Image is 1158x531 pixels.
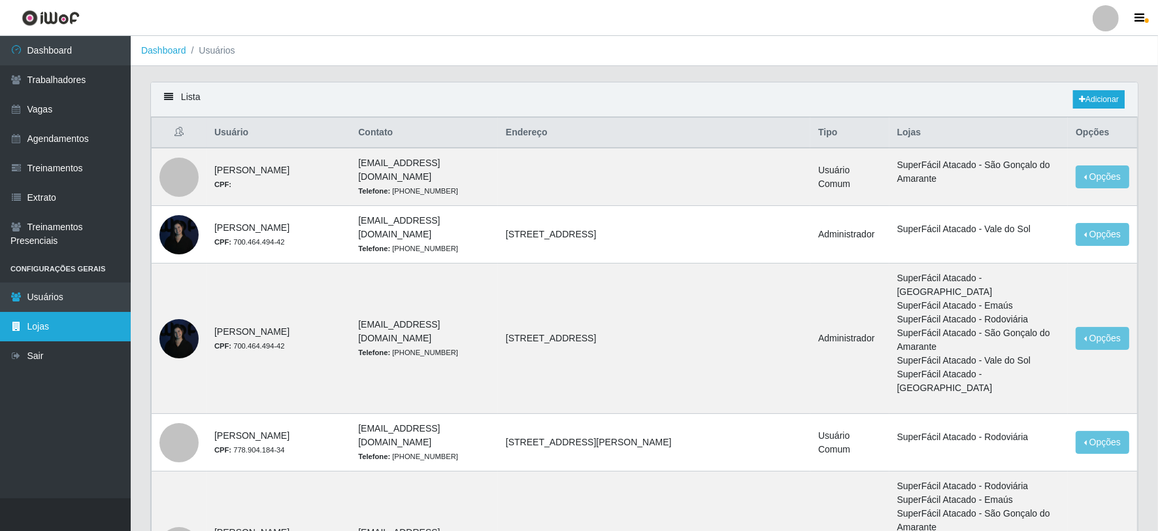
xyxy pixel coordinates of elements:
button: Opções [1076,165,1129,188]
small: [PHONE_NUMBER] [358,245,458,252]
li: SuperFácil Atacado - Vale do Sol [897,354,1061,368]
li: SuperFácil Atacado - Rodoviária [897,430,1061,444]
li: SuperFácil Atacado - Emaús [897,299,1061,313]
strong: CPF: [214,446,231,454]
td: [EMAIL_ADDRESS][DOMAIN_NAME] [350,148,498,206]
strong: Telefone: [358,245,390,252]
li: SuperFácil Atacado - [GEOGRAPHIC_DATA] [897,271,1061,299]
a: Dashboard [141,45,186,56]
td: [EMAIL_ADDRESS][DOMAIN_NAME] [350,414,498,471]
strong: CPF: [214,180,231,188]
div: Lista [151,82,1138,117]
strong: CPF: [214,238,231,246]
li: SuperFácil Atacado - Rodoviária [897,479,1061,493]
li: SuperFácil Atacado - Emaús [897,493,1061,507]
strong: CPF: [214,342,231,350]
li: SuperFácil Atacado - São Gonçalo do Amarante [897,158,1061,186]
td: Administrador [810,206,889,264]
li: SuperFácil Atacado - Vale do Sol [897,222,1061,236]
small: [PHONE_NUMBER] [358,453,458,460]
td: [EMAIL_ADDRESS][DOMAIN_NAME] [350,264,498,414]
a: Adicionar [1073,90,1125,109]
strong: Telefone: [358,187,390,195]
li: Usuários [186,44,235,58]
th: Usuário [207,118,350,148]
img: CoreUI Logo [22,10,80,26]
th: Contato [350,118,498,148]
li: SuperFácil Atacado - São Gonçalo do Amarante [897,326,1061,354]
strong: Telefone: [358,349,390,356]
button: Opções [1076,431,1129,454]
td: Usuário Comum [810,148,889,206]
small: [PHONE_NUMBER] [358,349,458,356]
td: [STREET_ADDRESS][PERSON_NAME] [498,414,810,471]
th: Lojas [889,118,1068,148]
th: Tipo [810,118,889,148]
li: SuperFácil Atacado - [GEOGRAPHIC_DATA] [897,368,1061,395]
td: Administrador [810,264,889,414]
td: Usuário Comum [810,414,889,471]
small: [PHONE_NUMBER] [358,187,458,195]
th: Endereço [498,118,810,148]
td: [STREET_ADDRESS] [498,206,810,264]
td: [PERSON_NAME] [207,414,350,471]
th: Opções [1068,118,1137,148]
td: [PERSON_NAME] [207,264,350,414]
button: Opções [1076,327,1129,350]
small: 778.904.184-34 [214,446,285,454]
td: [STREET_ADDRESS] [498,264,810,414]
small: 700.464.494-42 [214,238,285,246]
td: [PERSON_NAME] [207,148,350,206]
small: 700.464.494-42 [214,342,285,350]
strong: Telefone: [358,453,390,460]
li: SuperFácil Atacado - Rodoviária [897,313,1061,326]
button: Opções [1076,223,1129,246]
nav: breadcrumb [131,36,1158,66]
td: [EMAIL_ADDRESS][DOMAIN_NAME] [350,206,498,264]
td: [PERSON_NAME] [207,206,350,264]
